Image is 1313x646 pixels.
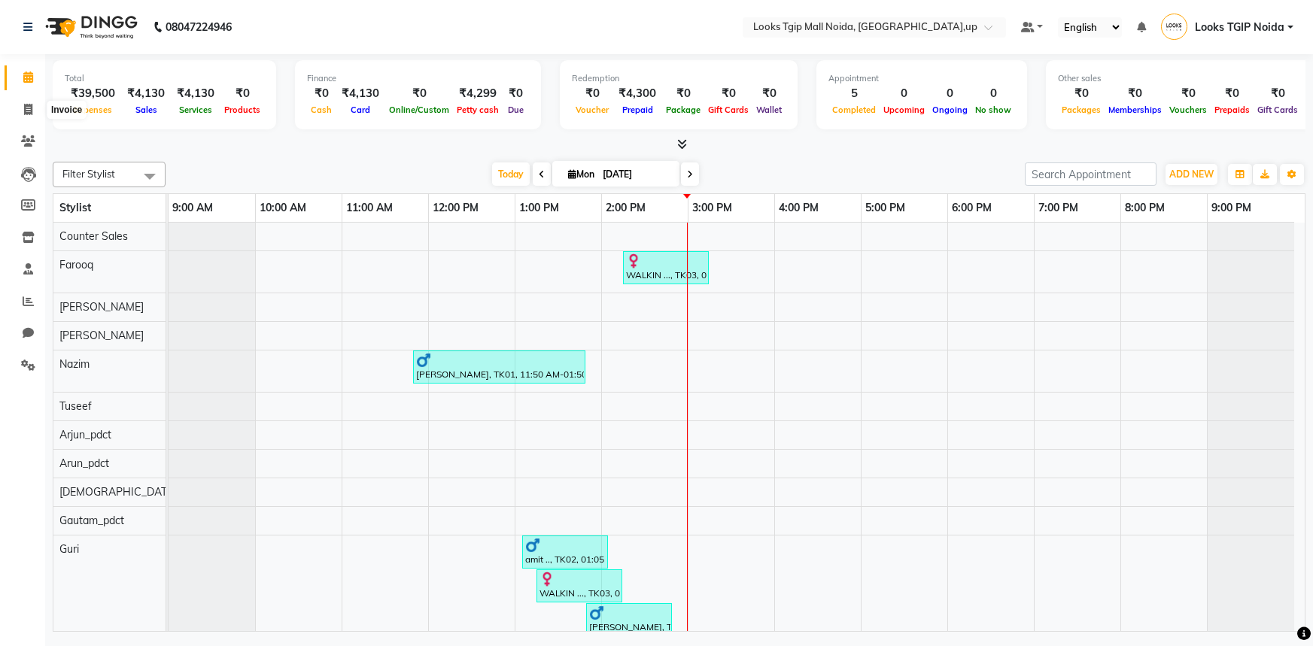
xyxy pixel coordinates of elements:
[59,514,124,527] span: Gautam_pdct
[524,538,606,566] div: amit .., TK02, 01:05 PM-02:05 PM, Roots Touchup Inoa(F)
[688,197,736,219] a: 3:00 PM
[1058,105,1105,115] span: Packages
[256,197,310,219] a: 10:00 AM
[619,105,657,115] span: Prepaid
[752,105,786,115] span: Wallet
[385,85,453,102] div: ₹0
[1254,85,1302,102] div: ₹0
[59,229,128,243] span: Counter Sales
[612,85,662,102] div: ₹4,300
[929,85,971,102] div: 0
[1254,105,1302,115] span: Gift Cards
[59,428,111,441] span: Arjun_pdct
[1121,197,1169,219] a: 8:00 PM
[538,572,621,600] div: WALKIN ..., TK03, 01:15 PM-02:15 PM, Sr.Stylist Cut(F)
[1208,197,1255,219] a: 9:00 PM
[47,101,86,119] div: Invoice
[492,162,530,186] span: Today
[625,253,707,282] div: WALKIN ..., TK03, 02:15 PM-03:15 PM, Cr.Stylist Cut(F)
[220,85,264,102] div: ₹0
[828,72,1015,85] div: Appointment
[971,85,1015,102] div: 0
[515,197,563,219] a: 1:00 PM
[307,85,336,102] div: ₹0
[453,85,503,102] div: ₹4,299
[704,85,752,102] div: ₹0
[415,353,584,381] div: [PERSON_NAME], TK01, 11:50 AM-01:50 PM, Stylist Cut(M),Color Touchup Inoa(M),Foot Massage(F)
[1058,85,1105,102] div: ₹0
[59,329,144,342] span: [PERSON_NAME]
[307,72,529,85] div: Finance
[775,197,822,219] a: 4:00 PM
[588,605,670,634] div: [PERSON_NAME], TK01, 01:50 PM-02:50 PM, Roots Touchup Inoa(F)
[59,399,92,413] span: Tuseef
[59,258,93,271] span: Farooq
[59,357,90,371] span: Nazim
[171,85,220,102] div: ₹4,130
[1169,168,1214,180] span: ADD NEW
[59,542,79,556] span: Guri
[385,105,453,115] span: Online/Custom
[1211,105,1254,115] span: Prepaids
[1166,85,1211,102] div: ₹0
[880,85,929,102] div: 0
[572,105,612,115] span: Voucher
[59,485,177,499] span: [DEMOGRAPHIC_DATA]
[828,85,880,102] div: 5
[65,72,264,85] div: Total
[347,105,374,115] span: Card
[166,6,232,48] b: 08047224946
[504,105,527,115] span: Due
[307,105,336,115] span: Cash
[752,85,786,102] div: ₹0
[704,105,752,115] span: Gift Cards
[572,72,786,85] div: Redemption
[453,105,503,115] span: Petty cash
[62,168,115,180] span: Filter Stylist
[828,105,880,115] span: Completed
[132,105,161,115] span: Sales
[1025,162,1156,186] input: Search Appointment
[70,105,116,115] span: Expenses
[220,105,264,115] span: Products
[1166,105,1211,115] span: Vouchers
[429,197,482,219] a: 12:00 PM
[971,105,1015,115] span: No show
[59,201,91,214] span: Stylist
[59,300,144,314] span: [PERSON_NAME]
[1105,105,1166,115] span: Memberships
[38,6,141,48] img: logo
[121,85,171,102] div: ₹4,130
[503,85,529,102] div: ₹0
[65,85,121,102] div: ₹39,500
[1166,164,1217,185] button: ADD NEW
[59,456,109,470] span: Arun_pdct
[598,163,673,186] input: 2025-09-01
[862,197,909,219] a: 5:00 PM
[1035,197,1082,219] a: 7:00 PM
[336,85,385,102] div: ₹4,130
[1195,20,1284,35] span: Looks TGIP Noida
[948,197,995,219] a: 6:00 PM
[1161,14,1187,40] img: Looks TGIP Noida
[929,105,971,115] span: Ongoing
[662,85,704,102] div: ₹0
[572,85,612,102] div: ₹0
[342,197,397,219] a: 11:00 AM
[602,197,649,219] a: 2:00 PM
[1105,85,1166,102] div: ₹0
[564,168,598,180] span: Mon
[662,105,704,115] span: Package
[1211,85,1254,102] div: ₹0
[1058,72,1302,85] div: Other sales
[880,105,929,115] span: Upcoming
[175,105,216,115] span: Services
[169,197,217,219] a: 9:00 AM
